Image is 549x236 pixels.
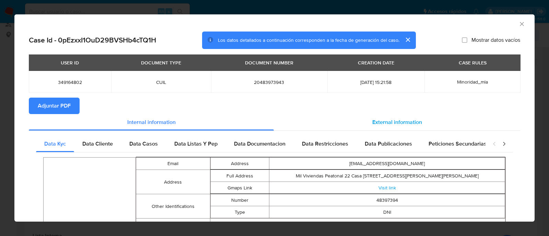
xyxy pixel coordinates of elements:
div: closure-recommendation-modal [14,14,535,222]
td: [EMAIL_ADDRESS][DOMAIN_NAME] [269,158,505,170]
td: Full Address [210,170,269,182]
span: Data Publicaciones [365,140,412,148]
td: Other Identifications [136,194,210,219]
div: Detailed info [29,114,520,131]
span: Los datos detallados a continuación corresponden a la fecha de generación del caso. [218,37,399,44]
a: Visit link [378,184,396,191]
td: Address [210,158,269,170]
div: CREATION DATE [354,57,398,69]
span: Internal information [127,118,176,126]
h2: Case Id - 0pEzxxI1OuD29BVSHb4cTQ1H [29,36,156,45]
button: Adjuntar PDF [29,98,80,114]
td: 48397394 [269,194,505,206]
span: Data Restricciones [302,140,348,148]
button: cerrar [399,32,416,48]
td: Mil Viviendas Peatonal 22 Casa [STREET_ADDRESS][PERSON_NAME][PERSON_NAME] [269,170,505,182]
td: Number [210,194,269,206]
input: Mostrar datos vacíos [462,37,467,43]
td: Gmaps Link [210,182,269,194]
td: DNI [269,206,505,218]
div: DOCUMENT TYPE [137,57,185,69]
td: Gender [136,219,210,231]
span: 20483973943 [219,79,319,85]
div: Detailed internal info [36,136,486,152]
span: External information [372,118,422,126]
span: Adjuntar PDF [38,98,71,113]
td: M [210,219,505,231]
span: Minoridad_mla [457,78,488,85]
span: Data Documentacion [234,140,285,148]
span: Mostrar datos vacíos [471,37,520,44]
div: USER ID [57,57,83,69]
span: Data Listas Y Pep [174,140,218,148]
div: DOCUMENT NUMBER [241,57,297,69]
div: CASE RULES [455,57,491,69]
span: Peticiones Secundarias [429,140,487,148]
span: Data Cliente [82,140,113,148]
td: Address [136,170,210,194]
td: Type [210,206,269,218]
span: Data Casos [129,140,158,148]
span: [DATE] 15:21:58 [336,79,416,85]
span: 349164802 [37,79,103,85]
span: CUIL [119,79,203,85]
button: Cerrar ventana [518,21,525,27]
td: Email [136,158,210,170]
span: Data Kyc [44,140,66,148]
